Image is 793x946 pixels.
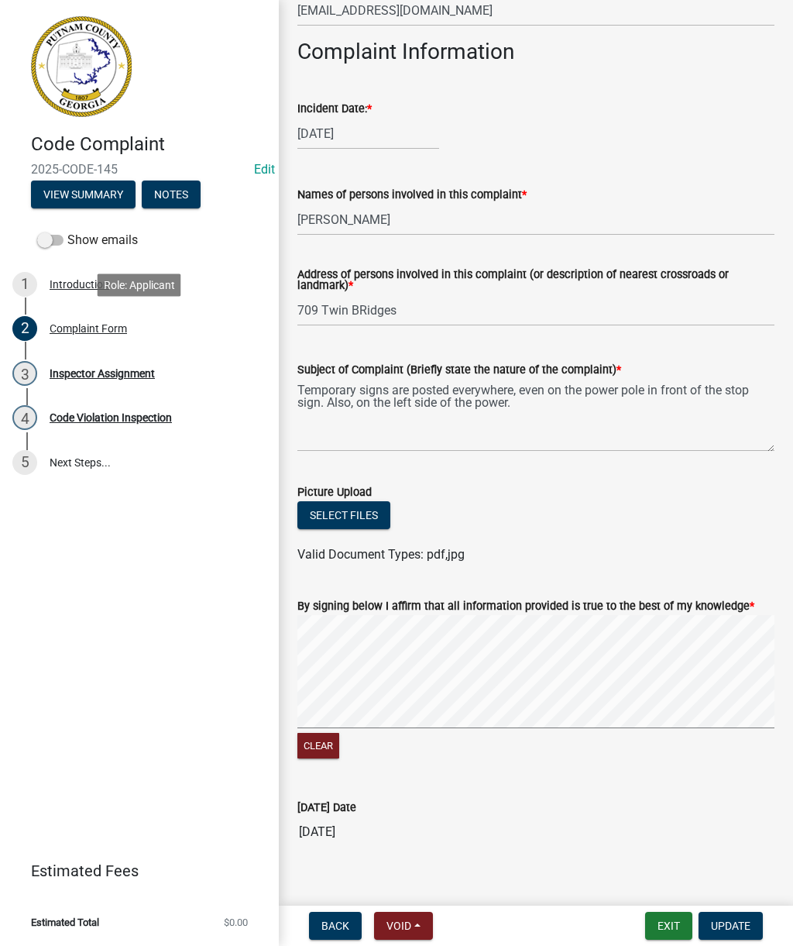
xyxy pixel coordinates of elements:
[37,231,138,249] label: Show emails
[297,803,356,814] label: [DATE] Date
[297,104,372,115] label: Incident Date:
[50,412,172,423] div: Code Violation Inspection
[254,162,275,177] wm-modal-confirm: Edit Application Number
[321,920,349,932] span: Back
[297,365,621,376] label: Subject of Complaint (Briefly state the nature of the complaint)
[297,547,465,562] span: Valid Document Types: pdf,jpg
[254,162,275,177] a: Edit
[31,181,136,208] button: View Summary
[12,405,37,430] div: 4
[12,450,37,475] div: 5
[31,133,266,156] h4: Code Complaint
[711,920,750,932] span: Update
[374,912,433,940] button: Void
[50,323,127,334] div: Complaint Form
[297,487,372,498] label: Picture Upload
[142,189,201,201] wm-modal-confirm: Notes
[297,39,774,65] h3: Complaint Information
[98,273,181,296] div: Role: Applicant
[297,733,339,759] button: Clear
[386,920,411,932] span: Void
[12,361,37,386] div: 3
[297,190,527,201] label: Names of persons involved in this complaint
[309,912,362,940] button: Back
[224,917,248,927] span: $0.00
[297,501,390,529] button: Select files
[12,316,37,341] div: 2
[699,912,763,940] button: Update
[297,118,439,150] input: mm/dd/yyyy
[12,855,254,886] a: Estimated Fees
[12,272,37,297] div: 1
[31,16,132,117] img: Putnam County, Georgia
[297,601,754,612] label: By signing below I affirm that all information provided is true to the best of my knowledge
[31,917,99,927] span: Estimated Total
[645,912,692,940] button: Exit
[31,162,248,177] span: 2025-CODE-145
[50,279,109,290] div: Introduction
[297,270,774,292] label: Address of persons involved in this complaint (or description of nearest crossroads or landmark)
[31,189,136,201] wm-modal-confirm: Summary
[142,181,201,208] button: Notes
[50,368,155,379] div: Inspector Assignment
